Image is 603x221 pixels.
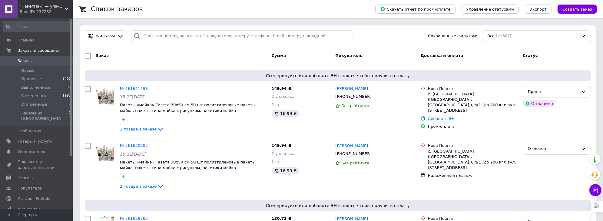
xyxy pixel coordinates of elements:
[589,184,601,196] button: Чат с покупателем
[21,93,48,99] span: Отмененные
[380,6,451,12] span: Скачать отчет по пром-оплате
[18,128,41,134] span: Сообщения
[120,103,256,113] a: Пакеты «майка» Газета 30x50 см 50 шт полиэтиленовые пакеты майка, пакеты типа майка с рисунком, п...
[18,38,35,43] span: Главная
[21,102,47,107] span: Оплаченные
[120,86,148,91] a: № 361631598
[20,4,65,9] span: "ПакетПак" — упаковка, которая работает на ваш бренд!
[335,143,368,149] a: [PERSON_NAME]
[272,216,292,221] span: 130,73 ₴
[528,89,578,95] div: Принят
[335,53,362,58] span: Покупатель
[18,206,40,212] span: Аналитика
[120,127,157,131] span: 2 товара в заказе
[428,86,518,91] div: Нова Пошта
[552,7,597,11] a: Создать заказ
[341,104,369,108] span: Без рейтинга
[528,146,578,152] div: Отменен
[375,5,456,14] button: Скачать отчет по пром-оплате
[428,149,518,171] div: с. [GEOGRAPHIC_DATA] ([GEOGRAPHIC_DATA], [GEOGRAPHIC_DATA].), №1 (до 200 кг): вул. [STREET_ADDRESS]
[272,151,295,156] span: 2 упаковка
[272,53,286,58] span: Сумма
[120,216,148,221] a: № 361628763
[272,86,292,91] span: 149,94 ₴
[428,143,518,148] div: Нова Пошта
[120,127,164,131] a: 2 товара в заказе
[120,152,147,157] span: 15:21[DATE]
[120,184,164,189] a: 2 товара в заказе
[18,159,56,170] span: Показатели работы компании
[18,175,34,181] span: Отзывы
[21,68,35,73] span: Новые
[3,21,71,32] input: Поиск
[69,102,71,107] span: 0
[272,94,295,99] span: 2 упаковка
[523,53,538,58] span: Статус
[69,68,71,73] span: 0
[18,58,32,64] span: Заказы
[487,33,495,39] span: Все
[272,167,299,174] div: 16.99 ₴
[466,7,514,12] span: Управление статусами
[18,196,50,201] span: Каталог ProSale
[62,76,71,82] span: 9405
[120,143,148,148] a: № 361630605
[96,143,115,162] img: Фото товару
[91,5,143,13] h1: Список заказов
[120,160,256,170] a: Пакеты «майка» Газета 30x50 см 50 шт полиэтиленовые пакеты майка, пакеты типа майка с рисунком, п...
[96,53,109,58] span: Заказ
[496,34,512,38] span: (21387)
[525,5,552,14] button: Экспорт
[87,73,588,79] span: Сгенерируйте или добавьте ЭН в заказ, чтобы получить оплату
[562,7,592,12] span: Создать заказ
[272,102,283,107] span: 2 шт.
[62,93,71,99] span: 1992
[523,100,555,107] div: Оплачено
[21,76,42,82] span: Принятые
[131,30,353,42] input: Поиск по номеру заказа, ФИО покупателя, номеру телефона, Email, номеру накладной
[428,33,477,39] span: Сохраненные фильтры:
[21,85,50,90] span: Выполненные
[272,110,299,117] div: 16.99 ₴
[62,85,71,90] span: 9990
[120,184,157,189] span: 2 товара в заказе
[96,33,115,39] span: Фильтры
[428,173,518,178] div: Наложенный платеж
[21,110,69,121] span: Заказы из [GEOGRAPHIC_DATA]
[530,7,547,12] span: Экспорт
[18,48,61,53] span: Заказы и сообщения
[96,86,115,105] img: Фото товару
[87,203,588,209] span: Сгенерируйте или добавьте ЭН в заказ, чтобы получить оплату
[272,160,283,164] span: 2 шт.
[18,149,45,154] span: Уведомления
[341,161,369,165] span: Без рейтинга
[272,143,292,148] span: 149,94 ₴
[335,94,371,99] span: [PHONE_NUMBER]
[20,9,73,15] div: Ваш ID: 237282
[428,91,518,114] div: с. [GEOGRAPHIC_DATA] ([GEOGRAPHIC_DATA], [GEOGRAPHIC_DATA].), №1 (до 200 кг): вул. [STREET_ADDRESS]
[18,139,52,144] span: Товары и услуги
[428,116,455,121] a: Добавить ЭН
[69,110,71,121] span: 0
[18,186,42,191] span: Покупатели
[335,86,368,92] a: [PERSON_NAME]
[428,124,518,129] div: Пром-оплата
[120,94,147,99] span: 15:27[DATE]
[421,53,463,58] span: Доставка и оплата
[558,5,597,14] button: Создать заказ
[462,5,519,14] button: Управление статусами
[335,151,371,156] span: [PHONE_NUMBER]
